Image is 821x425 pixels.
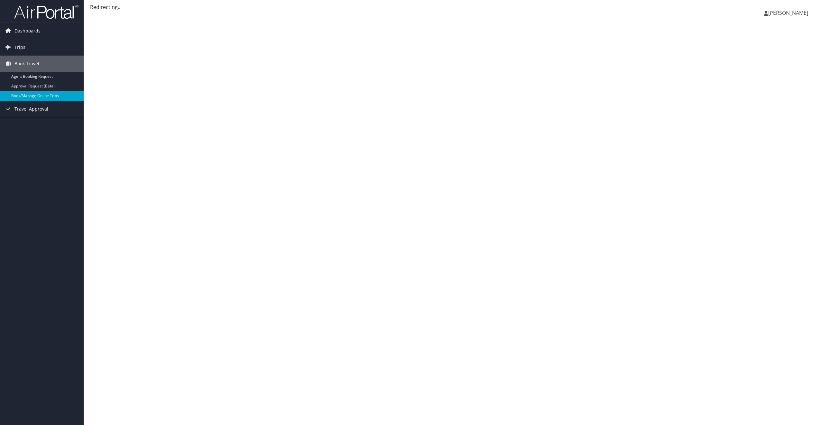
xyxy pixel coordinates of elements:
img: airportal-logo.png [14,4,78,19]
a: [PERSON_NAME] [764,3,815,23]
span: Dashboards [14,23,41,39]
span: [PERSON_NAME] [768,9,808,16]
div: Redirecting... [90,3,815,11]
span: Trips [14,39,25,55]
span: Travel Approval [14,101,48,117]
span: Book Travel [14,56,39,72]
